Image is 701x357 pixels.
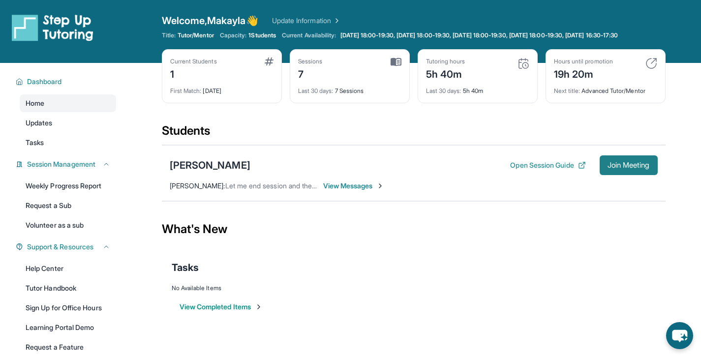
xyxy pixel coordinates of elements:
span: Title: [162,31,176,39]
a: Weekly Progress Report [20,177,116,195]
span: [DATE] 18:00-19:30, [DATE] 18:00-19:30, [DATE] 18:00-19:30, [DATE] 18:00-19:30, [DATE] 16:30-17:30 [340,31,618,39]
span: Capacity: [220,31,247,39]
span: Dashboard [27,77,62,87]
img: Chevron-Right [376,182,384,190]
img: card [645,58,657,69]
div: Students [162,123,666,145]
button: Open Session Guide [510,160,585,170]
div: Current Students [170,58,217,65]
button: Join Meeting [600,155,658,175]
span: Session Management [27,159,95,169]
img: Chevron Right [331,16,341,26]
span: Current Availability: [282,31,336,39]
span: Tasks [26,138,44,148]
div: Sessions [298,58,323,65]
div: 19h 20m [554,65,613,81]
a: Tasks [20,134,116,151]
a: Request a Sub [20,197,116,214]
a: [DATE] 18:00-19:30, [DATE] 18:00-19:30, [DATE] 18:00-19:30, [DATE] 18:00-19:30, [DATE] 16:30-17:30 [338,31,620,39]
button: Session Management [23,159,110,169]
div: Advanced Tutor/Mentor [554,81,657,95]
div: No Available Items [172,284,656,292]
button: Support & Resources [23,242,110,252]
img: card [265,58,274,65]
span: Last 30 days : [426,87,461,94]
span: Next title : [554,87,580,94]
span: Welcome, Makayla 👋 [162,14,258,28]
div: 5h 40m [426,81,529,95]
span: Let me end session and then you can rejoin! [225,181,364,190]
a: Home [20,94,116,112]
div: 5h 40m [426,65,465,81]
div: 7 [298,65,323,81]
a: Volunteer as a sub [20,216,116,234]
a: Learning Portal Demo [20,319,116,336]
span: Support & Resources [27,242,93,252]
span: Home [26,98,44,108]
div: 1 [170,65,217,81]
a: Sign Up for Office Hours [20,299,116,317]
span: Last 30 days : [298,87,334,94]
span: Tasks [172,261,199,274]
button: chat-button [666,322,693,349]
a: Request a Feature [20,338,116,356]
div: 7 Sessions [298,81,401,95]
span: Tutor/Mentor [178,31,214,39]
span: Join Meeting [608,162,650,168]
div: What's New [162,208,666,251]
span: First Match : [170,87,202,94]
span: Updates [26,118,53,128]
span: View Messages [323,181,385,191]
div: [PERSON_NAME] [170,158,250,172]
div: [DATE] [170,81,274,95]
img: card [391,58,401,66]
img: card [518,58,529,69]
span: [PERSON_NAME] : [170,181,225,190]
button: View Completed Items [180,302,263,312]
a: Updates [20,114,116,132]
img: logo [12,14,93,41]
button: Dashboard [23,77,110,87]
div: Tutoring hours [426,58,465,65]
a: Tutor Handbook [20,279,116,297]
span: 1 Students [248,31,276,39]
a: Update Information [272,16,341,26]
div: Hours until promotion [554,58,613,65]
a: Help Center [20,260,116,277]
